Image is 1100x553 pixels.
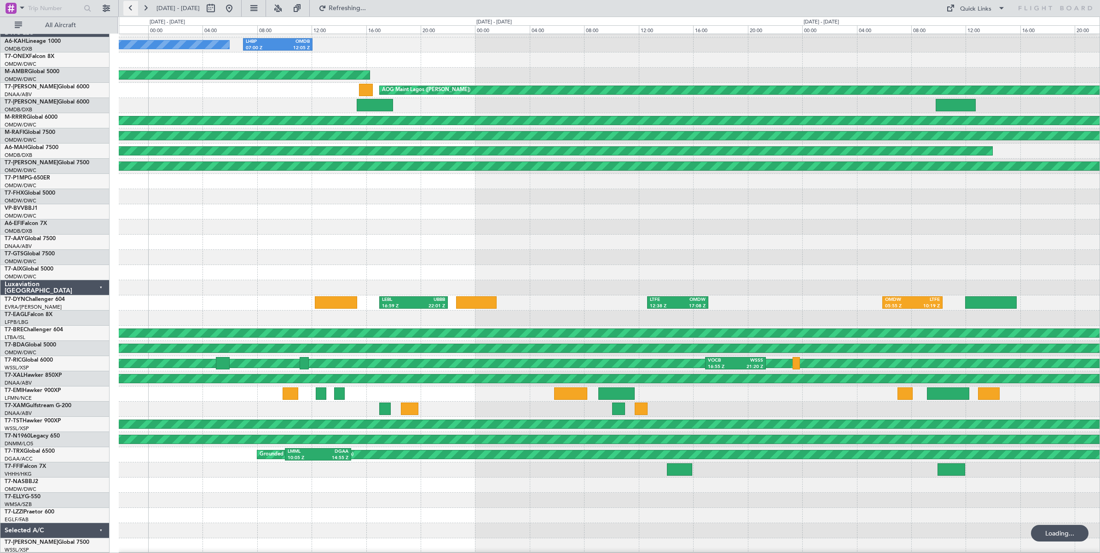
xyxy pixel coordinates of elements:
a: T7-FHXGlobal 5000 [5,190,55,196]
span: Refreshing... [328,5,367,12]
div: 08:00 [584,25,638,34]
a: OMDW/DWC [5,213,36,219]
a: OMDW/DWC [5,182,36,189]
div: OMDB [278,39,310,45]
span: M-RRRR [5,115,26,120]
span: T7-BDA [5,342,25,348]
a: M-RRRRGlobal 6000 [5,115,58,120]
div: LMML [288,449,318,455]
span: T7-BRE [5,327,23,333]
span: T7-AAY [5,236,24,242]
div: UBBB [413,297,445,303]
div: 00:00 [802,25,857,34]
a: A6-EFIFalcon 7X [5,221,47,226]
span: A6-EFI [5,221,22,226]
a: A6-KAHLineage 1000 [5,39,61,44]
div: LEBL [382,297,414,303]
span: T7-NAS [5,479,25,484]
div: 20:00 [421,25,475,34]
div: LHBP [246,39,278,45]
div: LTFE [913,297,940,303]
span: T7-EAGL [5,312,27,317]
span: T7-TST [5,418,23,424]
a: EVRA/[PERSON_NAME] [5,304,62,311]
span: T7-EMI [5,388,23,393]
span: T7-AIX [5,266,22,272]
a: OMDW/DWC [5,486,36,493]
div: 12:00 [639,25,693,34]
span: T7-FFI [5,464,21,469]
div: 17:08 Z [677,303,706,310]
div: 12:00 [966,25,1020,34]
a: VHHH/HKG [5,471,32,478]
span: T7-[PERSON_NAME] [5,160,58,166]
a: T7-FFIFalcon 7X [5,464,46,469]
a: T7-TSTHawker 900XP [5,418,61,424]
span: T7-ELLY [5,494,25,500]
div: 16:00 [366,25,421,34]
div: 10:19 Z [913,303,940,310]
div: 21:20 Z [735,364,763,370]
div: 04:00 [857,25,911,34]
div: OMDW [885,297,912,303]
div: [DATE] - [DATE] [150,18,185,26]
a: T7-LZZIPraetor 600 [5,509,54,515]
span: All Aircraft [24,22,97,29]
a: T7-BREChallenger 604 [5,327,63,333]
div: Grounded [GEOGRAPHIC_DATA] (Luqa) [260,448,353,461]
a: T7-GTSGlobal 7500 [5,251,55,257]
div: 08:00 [911,25,966,34]
a: M-AMBRGlobal 5000 [5,69,59,75]
div: 20:00 [93,25,148,34]
a: OMDW/DWC [5,121,36,128]
a: T7-NASBBJ2 [5,479,38,484]
a: WMSA/SZB [5,501,32,508]
div: 00:00 [148,25,203,34]
div: WSSS [735,357,763,364]
a: T7-[PERSON_NAME]Global 6000 [5,99,89,105]
div: Quick Links [960,5,991,14]
a: OMDB/DXB [5,228,32,235]
div: 16:55 Z [708,364,735,370]
span: A6-MAH [5,145,27,150]
a: WSSL/XSP [5,364,29,371]
a: T7-RICGlobal 6000 [5,357,53,363]
span: T7-[PERSON_NAME] [5,99,58,105]
a: WSSL/XSP [5,425,29,432]
a: T7-[PERSON_NAME]Global 7500 [5,540,89,545]
span: T7-ONEX [5,54,29,59]
div: 04:00 [530,25,584,34]
a: OMDW/DWC [5,258,36,265]
div: 12:05 Z [278,45,310,52]
a: EGLF/FAB [5,516,29,523]
a: OMDB/DXB [5,106,32,113]
a: OMDW/DWC [5,61,36,68]
a: T7-ONEXFalcon 8X [5,54,54,59]
div: 08:00 [257,25,312,34]
a: OMDB/DXB [5,152,32,159]
span: T7-[PERSON_NAME] [5,540,58,545]
div: [DATE] - [DATE] [476,18,512,26]
a: T7-DYNChallenger 604 [5,297,65,302]
a: LFPB/LBG [5,319,29,326]
div: LTFE [650,297,678,303]
a: DNAA/ABV [5,243,32,250]
div: 20:00 [748,25,802,34]
div: Loading... [1031,525,1088,541]
span: T7-RIC [5,357,22,363]
span: T7-XAL [5,373,23,378]
a: T7-P1MPG-650ER [5,175,50,181]
a: OMDW/DWC [5,76,36,83]
a: DNAA/ABV [5,410,32,417]
span: M-RAFI [5,130,24,135]
a: DNAA/ABV [5,91,32,98]
div: 16:59 Z [382,303,414,310]
a: LTBA/ISL [5,334,25,341]
a: T7-ELLYG-550 [5,494,41,500]
a: M-RAFIGlobal 7500 [5,130,55,135]
a: A6-MAHGlobal 7500 [5,145,58,150]
span: T7-XAM [5,403,26,409]
div: 16:00 [693,25,747,34]
span: T7-P1MP [5,175,28,181]
a: DNAA/ABV [5,380,32,386]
